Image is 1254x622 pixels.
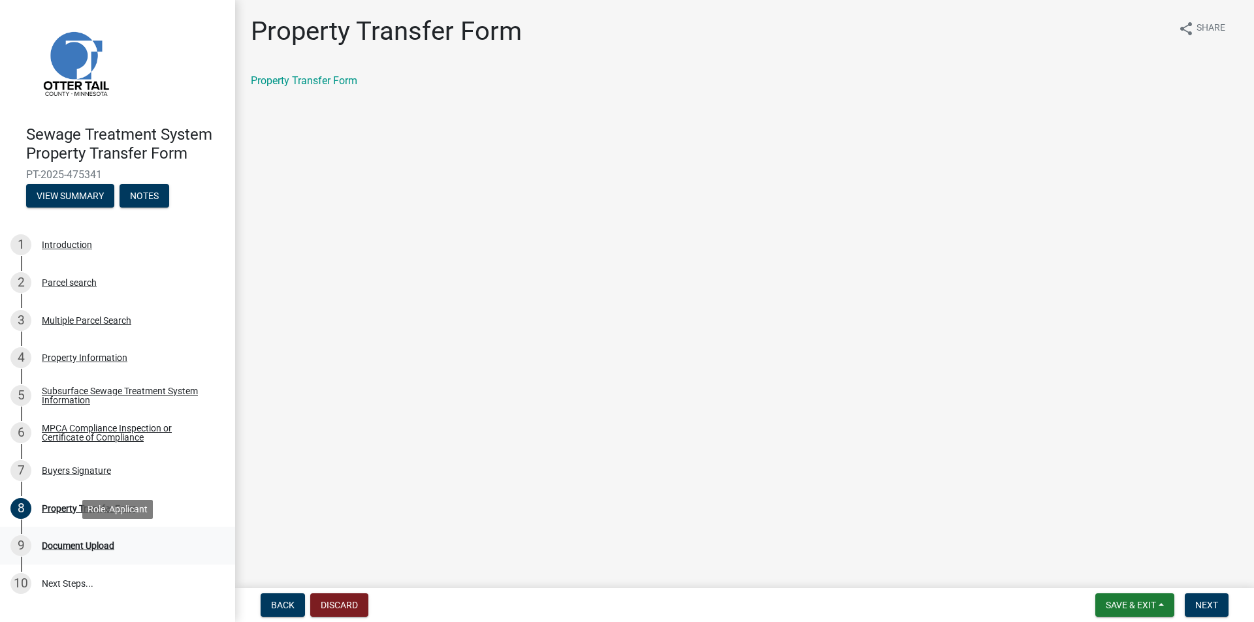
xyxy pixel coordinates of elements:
[10,422,31,443] div: 6
[26,14,124,112] img: Otter Tail County, Minnesota
[251,74,357,87] a: Property Transfer Form
[42,504,137,513] div: Property Transfer Form
[120,191,169,202] wm-modal-confirm: Notes
[42,316,131,325] div: Multiple Parcel Search
[10,573,31,594] div: 10
[261,593,305,617] button: Back
[10,385,31,406] div: 5
[10,460,31,481] div: 7
[42,240,92,249] div: Introduction
[10,234,31,255] div: 1
[1168,16,1236,41] button: shareShare
[10,498,31,519] div: 8
[120,184,169,208] button: Notes
[1095,593,1174,617] button: Save & Exit
[26,168,209,181] span: PT-2025-475341
[310,593,368,617] button: Discard
[10,272,31,293] div: 2
[26,125,225,163] h4: Sewage Treatment System Property Transfer Form
[42,541,114,550] div: Document Upload
[42,278,97,287] div: Parcel search
[42,353,127,362] div: Property Information
[42,386,214,405] div: Subsurface Sewage Treatment System Information
[10,347,31,368] div: 4
[42,466,111,475] div: Buyers Signature
[10,310,31,331] div: 3
[1195,600,1218,610] span: Next
[1197,21,1225,37] span: Share
[82,500,153,519] div: Role: Applicant
[251,16,522,47] h1: Property Transfer Form
[26,184,114,208] button: View Summary
[26,191,114,202] wm-modal-confirm: Summary
[42,424,214,442] div: MPCA Compliance Inspection or Certificate of Compliance
[271,600,295,610] span: Back
[1106,600,1156,610] span: Save & Exit
[10,535,31,556] div: 9
[1185,593,1229,617] button: Next
[1178,21,1194,37] i: share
